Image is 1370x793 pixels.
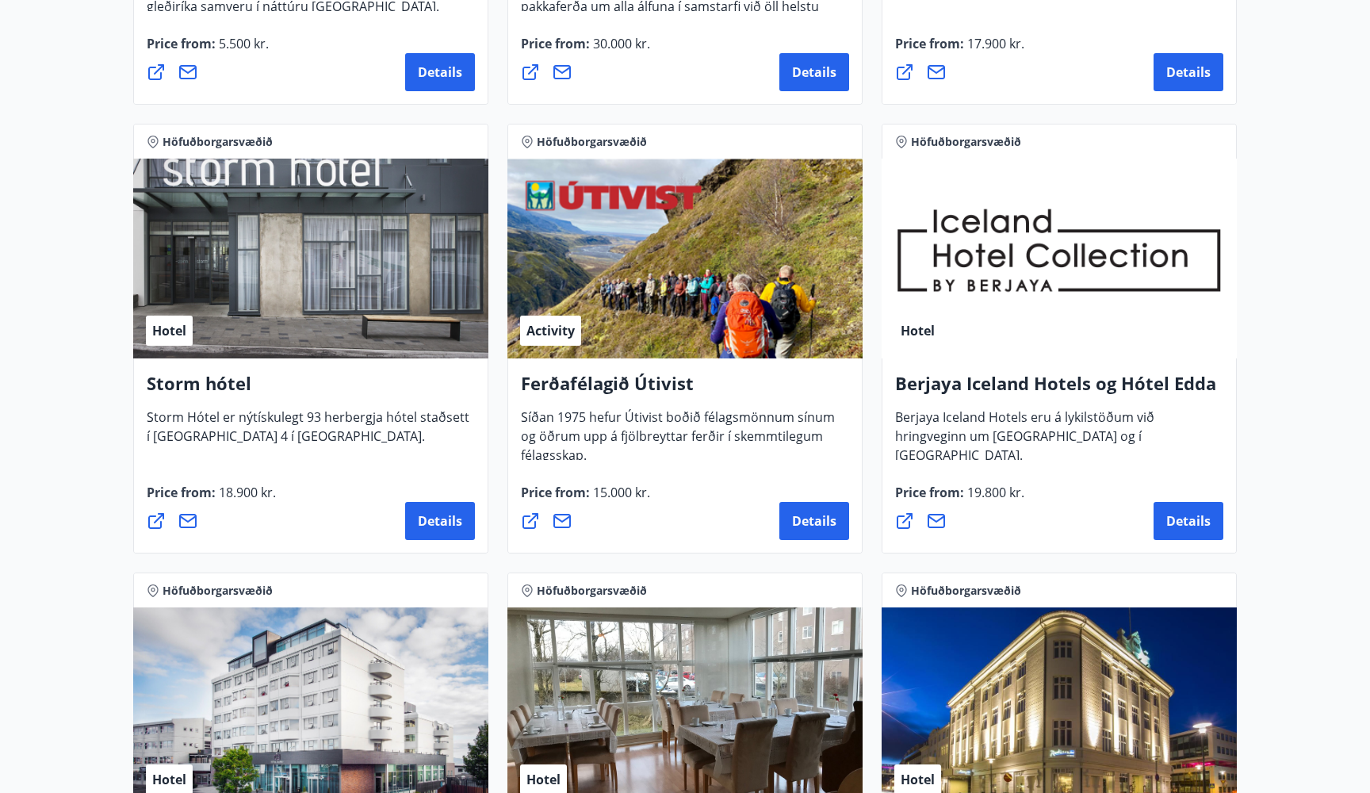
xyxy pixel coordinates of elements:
span: 19.800 kr. [964,484,1024,501]
span: Activity [526,322,575,339]
span: Price from : [147,484,276,514]
span: Höfuðborgarsvæðið [911,134,1021,150]
span: Price from : [895,484,1024,514]
span: 15.000 kr. [590,484,650,501]
span: Price from : [521,484,650,514]
span: Price from : [521,35,650,65]
span: Hotel [152,322,186,339]
h4: Storm hótel [147,371,475,408]
span: Details [792,63,836,81]
span: Síðan 1975 hefur Útivist boðið félagsmönnum sínum og öðrum upp á fjölbreyttar ferðir í skemmtileg... [521,408,835,477]
span: Höfuðborgarsvæðið [163,583,273,599]
span: Price from : [895,35,1024,65]
span: Details [1166,63,1211,81]
h4: Berjaya Iceland Hotels og Hótel Edda [895,371,1223,408]
span: Hotel [152,771,186,788]
button: Details [405,53,475,91]
span: Hotel [526,771,561,788]
button: Details [779,502,849,540]
span: 5.500 kr. [216,35,269,52]
button: Details [1154,502,1223,540]
span: Höfuðborgarsvæðið [911,583,1021,599]
span: 17.900 kr. [964,35,1024,52]
span: Hotel [901,771,935,788]
span: Berjaya Iceland Hotels eru á lykilstöðum við hringveginn um [GEOGRAPHIC_DATA] og í [GEOGRAPHIC_DA... [895,408,1154,477]
span: 18.900 kr. [216,484,276,501]
span: Price from : [147,35,269,65]
span: Details [418,63,462,81]
span: Details [418,512,462,530]
span: Storm Hótel er nýtískulegt 93 herbergja hótel staðsett í [GEOGRAPHIC_DATA] 4 í [GEOGRAPHIC_DATA]. [147,408,469,458]
button: Details [1154,53,1223,91]
h4: Ferðafélagið Útivist [521,371,849,408]
span: Höfuðborgarsvæðið [537,583,647,599]
span: Details [792,512,836,530]
button: Details [405,502,475,540]
span: Höfuðborgarsvæðið [537,134,647,150]
span: 30.000 kr. [590,35,650,52]
span: Details [1166,512,1211,530]
button: Details [779,53,849,91]
span: Höfuðborgarsvæðið [163,134,273,150]
span: Hotel [901,322,935,339]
